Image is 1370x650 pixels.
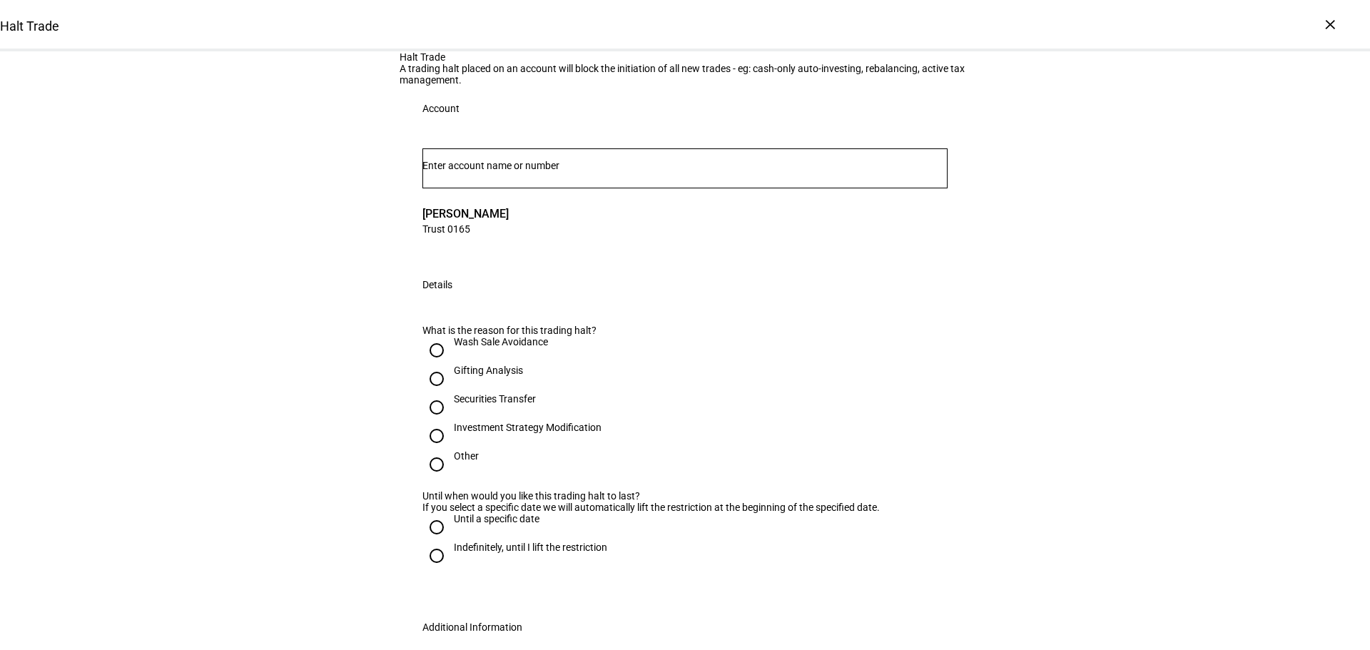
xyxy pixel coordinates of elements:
div: Indefinitely, until I lift the restriction [454,542,607,553]
div: Additional Information [422,621,522,633]
span: [PERSON_NAME] [422,205,509,222]
div: What is the reason for this trading halt? [422,325,948,336]
div: A trading halt placed on an account will block the initiation of all new trades - eg: cash-only a... [400,63,970,86]
div: Halt Trade [400,51,970,63]
div: Investment Strategy Modification [454,422,602,433]
div: Gifting Analysis [454,365,523,376]
div: Details [422,279,452,290]
span: Trust 0165 [422,222,509,235]
div: Until when would you like this trading halt to last? [422,490,948,502]
div: × [1319,13,1341,36]
div: Other [454,450,479,462]
div: Wash Sale Avoidance [454,336,548,347]
div: Securities Transfer [454,393,536,405]
div: Until a specific date [454,513,539,524]
input: Number [422,160,948,171]
div: Account [422,103,460,114]
div: If you select a specific date we will automatically lift the restriction at the beginning of the ... [422,502,948,513]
